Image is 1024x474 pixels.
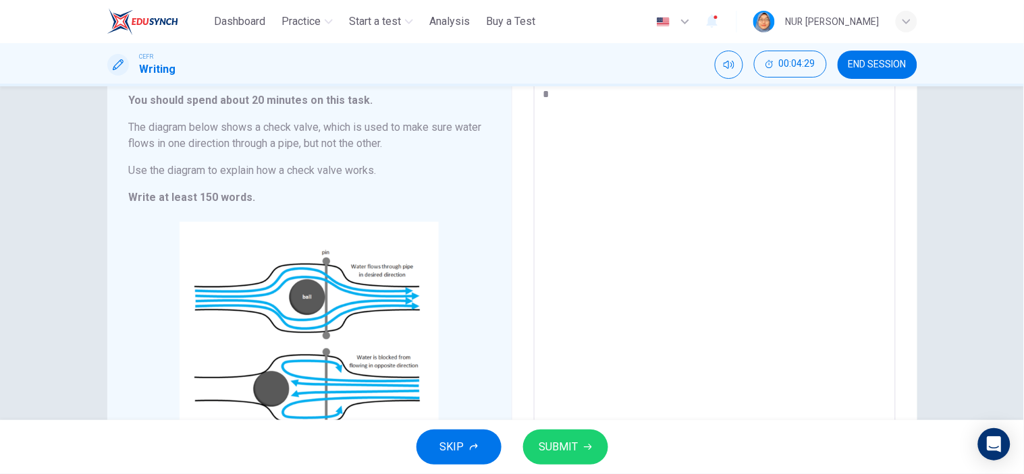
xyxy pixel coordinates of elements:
button: Buy a Test [481,9,541,34]
button: 00:04:29 [754,51,827,78]
h6: The diagram below shows a check valve, which is used to make sure water flows in one direction th... [129,119,490,152]
span: Analysis [429,13,470,30]
button: SUBMIT [523,429,608,465]
span: END SESSION [848,59,907,70]
span: SKIP [440,438,464,456]
h6: You should spend about 20 minutes on this task. [129,92,490,109]
img: en [655,17,672,27]
button: Start a test [344,9,419,34]
span: Practice [281,13,321,30]
img: ELTC logo [107,8,178,35]
a: ELTC logo [107,8,209,35]
button: Practice [276,9,338,34]
span: Buy a Test [486,13,535,30]
button: Dashboard [209,9,271,34]
span: CEFR [140,52,154,61]
h6: Use the diagram to explain how a check valve works. [129,162,490,179]
strong: Write at least 150 words. [129,191,256,204]
span: 00:04:29 [779,59,815,69]
div: Hide [754,51,827,79]
span: Dashboard [214,13,265,30]
span: SUBMIT [539,438,578,456]
button: END SESSION [838,51,917,79]
button: SKIP [416,429,502,465]
div: Mute [715,51,743,79]
button: Analysis [424,9,475,34]
div: NUR [PERSON_NAME] [786,13,880,30]
img: Profile picture [753,11,775,32]
span: Start a test [349,13,401,30]
h1: Writing [140,61,176,78]
div: Open Intercom Messenger [978,428,1010,461]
